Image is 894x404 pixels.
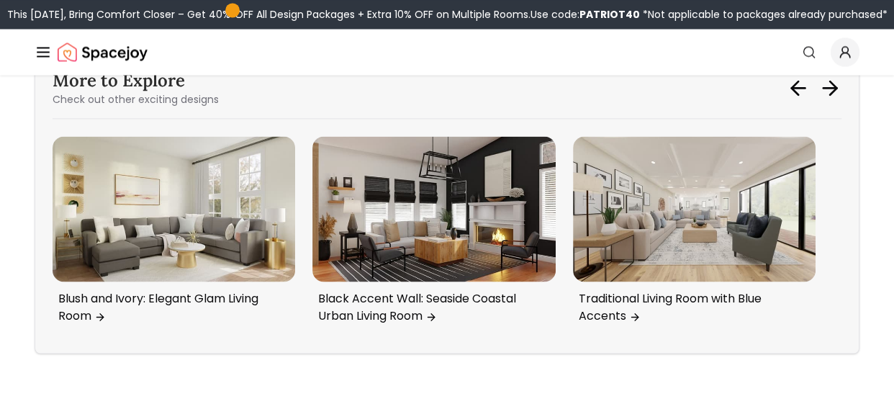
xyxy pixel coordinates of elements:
[58,37,148,66] a: Spacejoy
[573,136,816,331] a: Traditional Living Room with Blue AccentsTraditional Living Room with Blue Accents
[53,136,841,336] div: Carousel
[7,7,888,22] div: This [DATE], Bring Comfort Closer – Get 40% OFF All Design Packages + Extra 10% OFF on Multiple R...
[53,136,295,282] img: Blush and Ivory: Elegant Glam Living Room
[573,136,816,282] img: Traditional Living Room with Blue Accents
[58,37,148,66] img: Spacejoy Logo
[53,136,295,336] div: 1 / 6
[640,7,888,22] span: *Not applicable to packages already purchased*
[318,290,543,325] p: Black Accent Wall: Seaside Coastal Urban Living Room
[579,290,804,325] p: Traditional Living Room with Blue Accents
[579,7,640,22] b: PATRIOT40
[53,92,219,107] p: Check out other exciting designs
[312,136,555,331] a: Black Accent Wall: Seaside Coastal Urban Living RoomBlack Accent Wall: Seaside Coastal Urban Livi...
[312,136,555,282] img: Black Accent Wall: Seaside Coastal Urban Living Room
[35,29,859,75] nav: Global
[530,7,640,22] span: Use code:
[58,290,284,325] p: Blush and Ivory: Elegant Glam Living Room
[53,136,295,331] a: Blush and Ivory: Elegant Glam Living RoomBlush and Ivory: Elegant Glam Living Room
[53,69,219,92] h3: More to Explore
[573,136,816,336] div: 3 / 6
[312,136,555,336] div: 2 / 6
